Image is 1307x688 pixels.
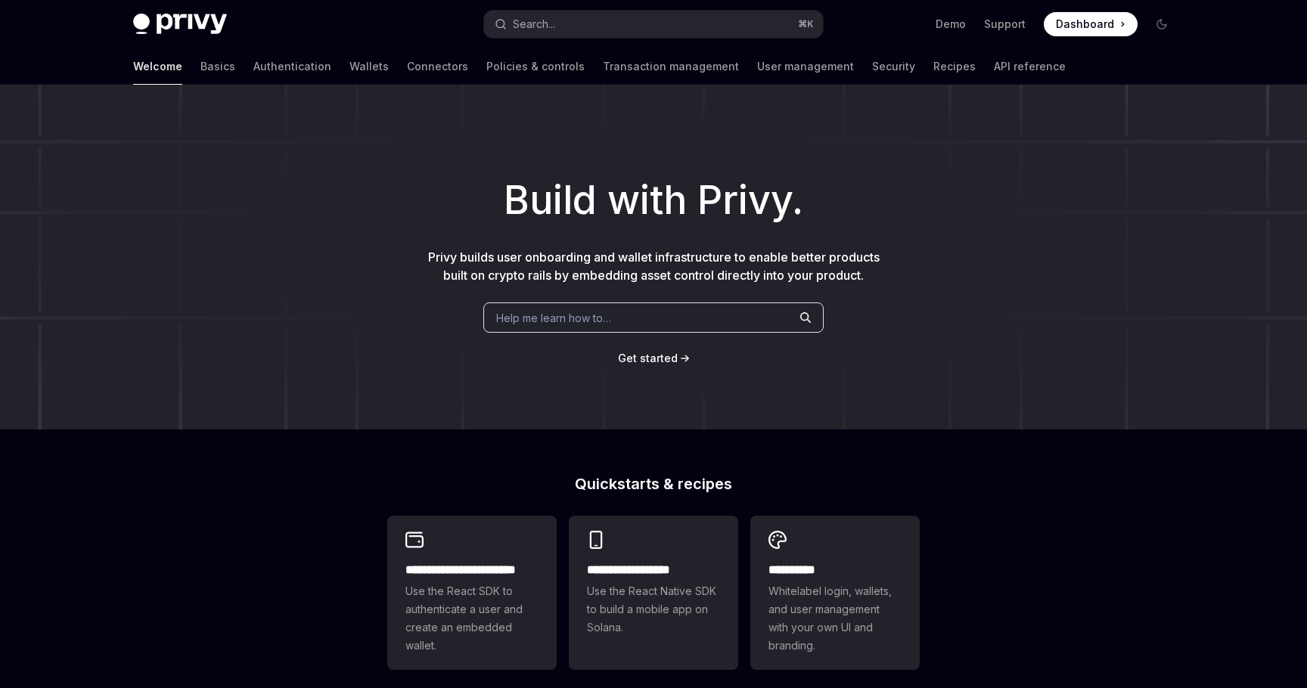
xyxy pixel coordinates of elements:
[513,15,555,33] div: Search...
[133,14,227,35] img: dark logo
[936,17,966,32] a: Demo
[486,48,585,85] a: Policies & controls
[1150,12,1174,36] button: Toggle dark mode
[750,516,920,670] a: **** *****Whitelabel login, wallets, and user management with your own UI and branding.
[428,249,880,283] span: Privy builds user onboarding and wallet infrastructure to enable better products built on crypto ...
[407,48,468,85] a: Connectors
[872,48,915,85] a: Security
[618,351,678,366] a: Get started
[484,11,823,38] button: Search...⌘K
[1044,12,1138,36] a: Dashboard
[757,48,854,85] a: User management
[496,310,611,326] span: Help me learn how to…
[768,582,902,655] span: Whitelabel login, wallets, and user management with your own UI and branding.
[253,48,331,85] a: Authentication
[349,48,389,85] a: Wallets
[618,352,678,364] span: Get started
[387,476,920,491] h2: Quickstarts & recipes
[24,171,1283,230] h1: Build with Privy.
[798,18,814,30] span: ⌘ K
[405,582,539,655] span: Use the React SDK to authenticate a user and create an embedded wallet.
[569,516,738,670] a: **** **** **** ***Use the React Native SDK to build a mobile app on Solana.
[984,17,1026,32] a: Support
[133,48,182,85] a: Welcome
[587,582,720,637] span: Use the React Native SDK to build a mobile app on Solana.
[200,48,235,85] a: Basics
[603,48,739,85] a: Transaction management
[933,48,976,85] a: Recipes
[1056,17,1114,32] span: Dashboard
[994,48,1066,85] a: API reference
